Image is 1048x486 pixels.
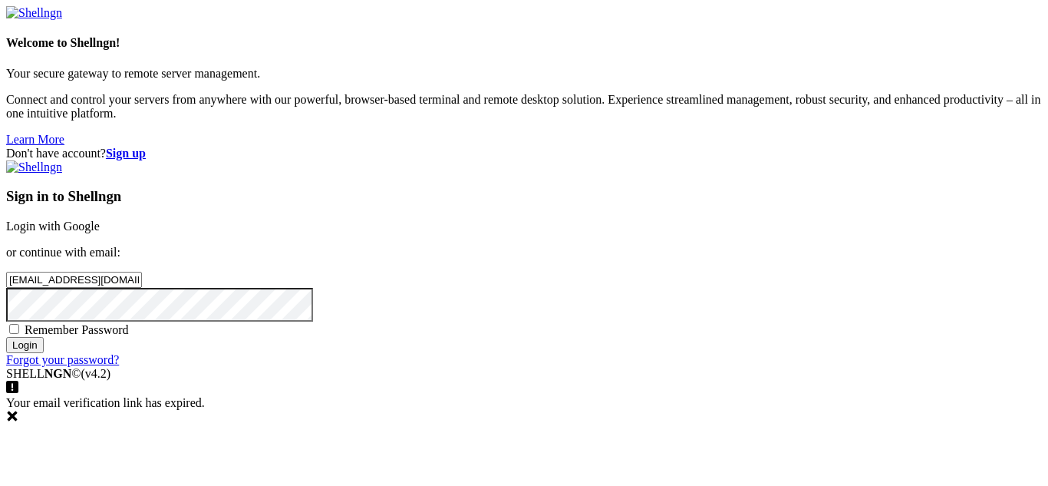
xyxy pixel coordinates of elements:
[6,133,64,146] a: Learn More
[6,353,119,366] a: Forgot your password?
[6,6,62,20] img: Shellngn
[6,410,1042,425] div: Dismiss this notification
[6,160,62,174] img: Shellngn
[6,272,142,288] input: Email address
[6,396,1042,425] div: Your email verification link has expired.
[81,367,111,380] span: 4.2.0
[6,36,1042,50] h4: Welcome to Shellngn!
[44,367,72,380] b: NGN
[25,323,129,336] span: Remember Password
[6,246,1042,260] p: or continue with email:
[6,220,100,233] a: Login with Google
[6,67,1042,81] p: Your secure gateway to remote server management.
[6,337,44,353] input: Login
[6,147,1042,160] div: Don't have account?
[6,93,1042,121] p: Connect and control your servers from anywhere with our powerful, browser-based terminal and remo...
[106,147,146,160] a: Sign up
[6,367,110,380] span: SHELL ©
[6,188,1042,205] h3: Sign in to Shellngn
[9,324,19,334] input: Remember Password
